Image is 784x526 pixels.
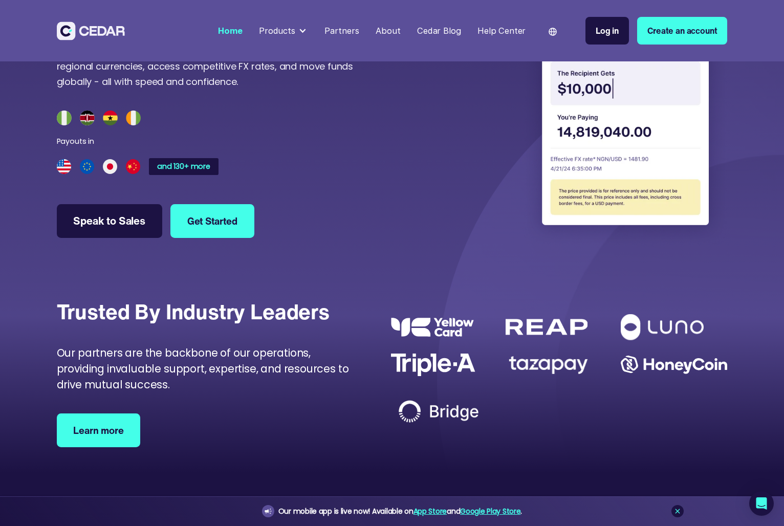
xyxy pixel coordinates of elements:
div: and 130+ more [157,163,210,170]
div: Log in [596,25,619,37]
a: Google Play Store [460,506,520,516]
div: Payouts in [57,136,94,147]
div: Open Intercom Messenger [749,491,774,516]
a: Speak to Sales [57,204,162,238]
a: Help Center [473,19,530,42]
div: Help Center [477,25,526,37]
a: Learn more [57,413,141,447]
a: Partners [320,19,363,42]
a: Create an account [637,17,727,45]
div: Products [259,25,295,37]
a: Log in [585,17,629,45]
div: About [376,25,400,37]
a: Home [214,19,247,42]
a: Get Started [170,204,254,238]
a: App Store [413,506,447,516]
span: Our partners are the backbone of our operations, providing invaluable support, expertise, and res... [57,346,349,391]
img: countries [57,111,141,125]
a: About [372,19,404,42]
div: Cedar Blog [417,25,461,37]
img: announcement [264,507,272,515]
div: Partners [324,25,359,37]
img: world icon [549,28,557,36]
img: Luno logo [621,314,704,340]
a: Cedar Blog [413,19,465,42]
div: Our mobile app is live now! Available on and . [278,505,522,518]
span: Establish a local presence in new markets, receive payments in regional currencies, access compet... [57,44,353,88]
div: Home [218,25,242,37]
div: Trusted by Industry Leaders [57,299,330,324]
div: Products [255,20,312,41]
